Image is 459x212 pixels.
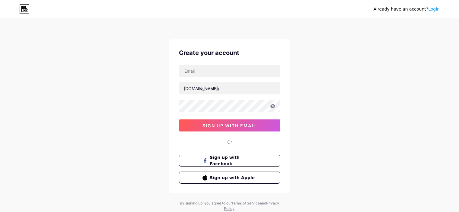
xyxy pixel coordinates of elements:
[179,82,280,94] input: username
[179,172,280,184] button: Sign up with Apple
[179,155,280,167] button: Sign up with Facebook
[231,201,260,205] a: Terms of Service
[210,175,257,181] span: Sign up with Apple
[227,139,232,145] div: Or
[179,48,280,57] div: Create your account
[374,6,440,12] div: Already have an account?
[202,123,257,128] span: sign up with email
[210,154,257,167] span: Sign up with Facebook
[179,65,280,77] input: Email
[428,7,440,11] a: Login
[179,119,280,131] button: sign up with email
[178,201,281,211] div: By signing up, you agree to our and .
[184,85,219,92] div: [DOMAIN_NAME]/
